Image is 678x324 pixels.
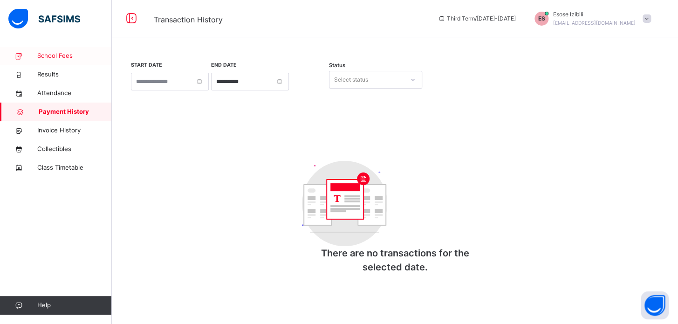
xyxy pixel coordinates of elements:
span: Collectibles [37,145,112,154]
span: Status [329,62,345,69]
label: End Date [211,62,237,69]
span: Results [37,70,112,79]
span: Class Timetable [37,163,112,172]
span: [EMAIL_ADDRESS][DOMAIN_NAME] [553,20,636,26]
span: School Fees [37,51,112,61]
label: Start Date [131,62,162,69]
div: EsoseIzibili [525,10,656,27]
span: ES [538,14,545,23]
span: Transaction History [154,15,223,24]
span: Esose Izibili [553,10,636,19]
span: Attendance [37,89,112,98]
button: Open asap [641,291,669,319]
span: Help [37,301,111,310]
p: There are no transactions for the selected date. [302,246,488,274]
div: There are no transactions for the selected date. [302,152,488,283]
span: session/term information [438,14,516,23]
div: Select status [334,71,368,89]
img: safsims [8,9,80,28]
span: Invoice History [37,126,112,135]
tspan: T [333,193,340,204]
span: Payment History [39,107,112,117]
